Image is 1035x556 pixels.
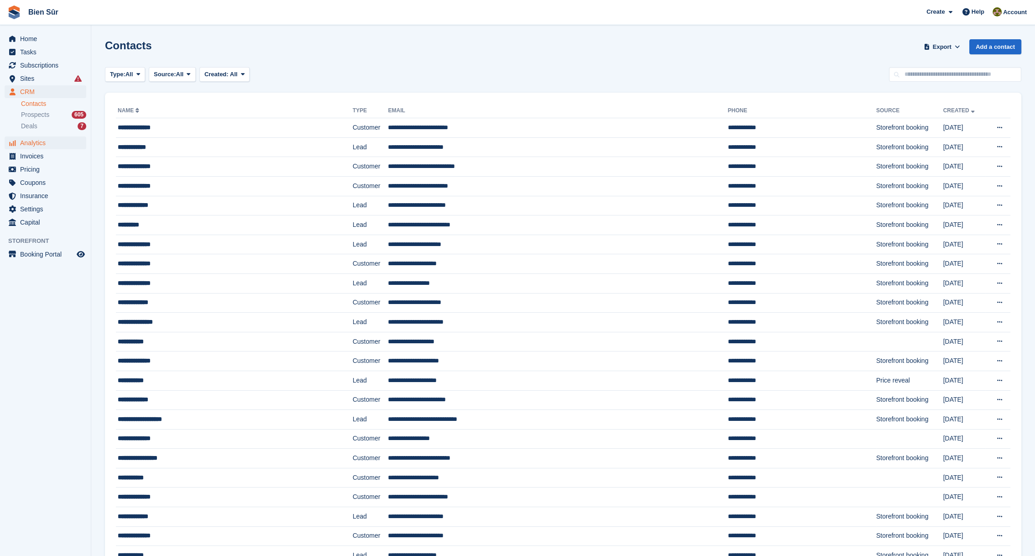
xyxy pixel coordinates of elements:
[876,351,943,371] td: Storefront booking
[943,449,986,468] td: [DATE]
[5,163,86,176] a: menu
[943,488,986,507] td: [DATE]
[353,410,388,430] td: Lead
[876,507,943,527] td: Storefront booking
[353,235,388,254] td: Lead
[353,429,388,449] td: Customer
[876,118,943,138] td: Storefront booking
[353,176,388,196] td: Customer
[20,203,75,215] span: Settings
[353,371,388,390] td: Lead
[353,137,388,157] td: Lead
[149,67,196,82] button: Source: All
[876,215,943,235] td: Storefront booking
[105,39,152,52] h1: Contacts
[5,203,86,215] a: menu
[118,107,141,114] a: Name
[20,46,75,58] span: Tasks
[876,371,943,390] td: Price reveal
[943,293,986,313] td: [DATE]
[176,70,184,79] span: All
[926,7,945,16] span: Create
[933,42,951,52] span: Export
[74,75,82,82] i: Smart entry sync failures have occurred
[353,390,388,410] td: Customer
[876,273,943,293] td: Storefront booking
[943,107,977,114] a: Created
[876,157,943,177] td: Storefront booking
[5,85,86,98] a: menu
[943,196,986,215] td: [DATE]
[943,215,986,235] td: [DATE]
[943,254,986,274] td: [DATE]
[972,7,984,16] span: Help
[943,410,986,430] td: [DATE]
[353,468,388,488] td: Customer
[353,157,388,177] td: Customer
[993,7,1002,16] img: Matthieu Burnand
[20,176,75,189] span: Coupons
[21,110,49,119] span: Prospects
[943,507,986,527] td: [DATE]
[353,351,388,371] td: Customer
[943,429,986,449] td: [DATE]
[969,39,1021,54] a: Add a contact
[20,32,75,45] span: Home
[21,110,86,120] a: Prospects 605
[105,67,145,82] button: Type: All
[21,121,86,131] a: Deals 7
[943,157,986,177] td: [DATE]
[110,70,125,79] span: Type:
[20,150,75,163] span: Invoices
[876,313,943,332] td: Storefront booking
[21,100,86,108] a: Contacts
[5,248,86,261] a: menu
[876,235,943,254] td: Storefront booking
[199,67,250,82] button: Created: All
[353,507,388,527] td: Lead
[75,249,86,260] a: Preview store
[20,59,75,72] span: Subscriptions
[353,254,388,274] td: Customer
[353,332,388,351] td: Customer
[5,136,86,149] a: menu
[876,293,943,313] td: Storefront booking
[5,216,86,229] a: menu
[943,332,986,351] td: [DATE]
[20,72,75,85] span: Sites
[353,526,388,546] td: Customer
[20,136,75,149] span: Analytics
[353,215,388,235] td: Lead
[876,137,943,157] td: Storefront booking
[25,5,62,20] a: Bien Sûr
[943,390,986,410] td: [DATE]
[943,235,986,254] td: [DATE]
[728,104,876,118] th: Phone
[353,293,388,313] td: Customer
[943,176,986,196] td: [DATE]
[230,71,238,78] span: All
[922,39,962,54] button: Export
[353,196,388,215] td: Lead
[154,70,176,79] span: Source:
[353,104,388,118] th: Type
[20,163,75,176] span: Pricing
[125,70,133,79] span: All
[876,104,943,118] th: Source
[5,46,86,58] a: menu
[943,526,986,546] td: [DATE]
[943,313,986,332] td: [DATE]
[876,410,943,430] td: Storefront booking
[876,196,943,215] td: Storefront booking
[876,176,943,196] td: Storefront booking
[5,189,86,202] a: menu
[20,216,75,229] span: Capital
[943,273,986,293] td: [DATE]
[20,189,75,202] span: Insurance
[7,5,21,19] img: stora-icon-8386f47178a22dfd0bd8f6a31ec36ba5ce8667c1dd55bd0f319d3a0aa187defe.svg
[5,59,86,72] a: menu
[8,236,91,246] span: Storefront
[388,104,727,118] th: Email
[943,118,986,138] td: [DATE]
[20,248,75,261] span: Booking Portal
